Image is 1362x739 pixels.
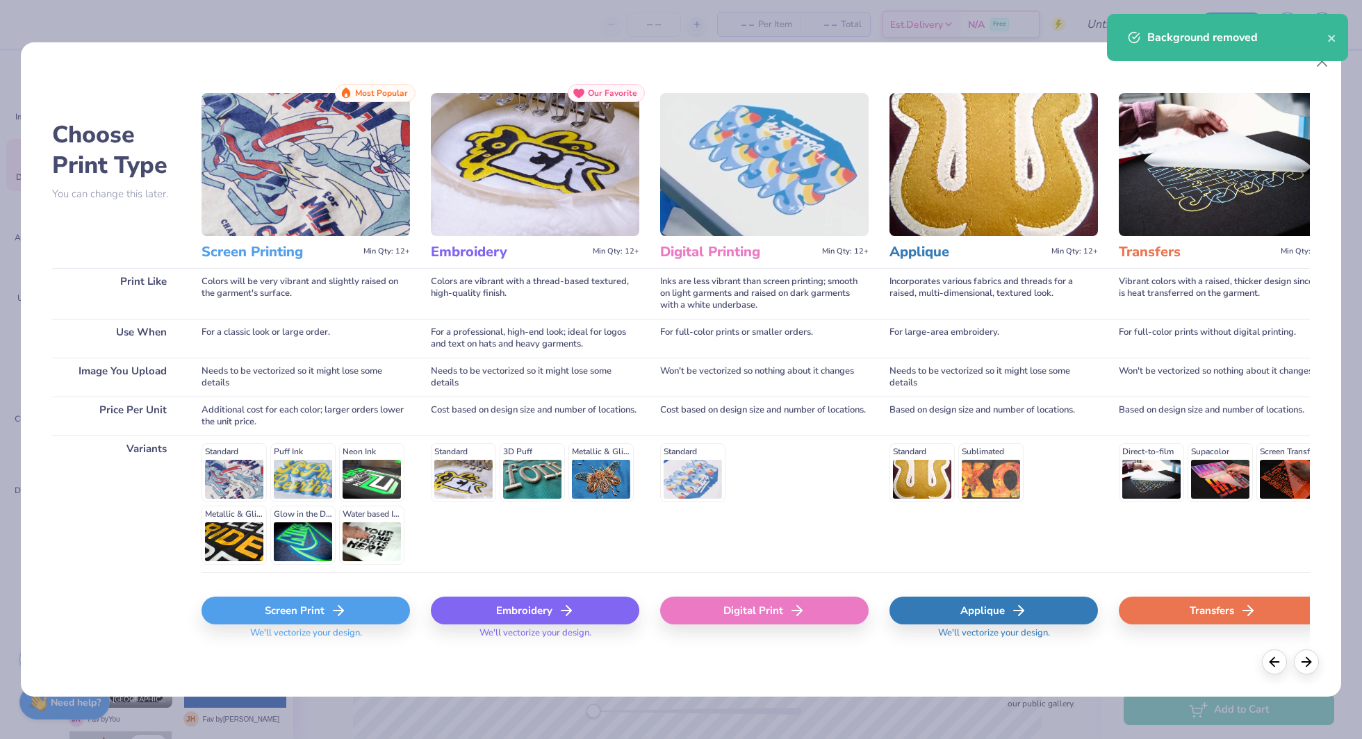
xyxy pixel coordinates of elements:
span: Min Qty: 12+ [1051,247,1098,256]
span: We'll vectorize your design. [474,627,597,647]
div: Vibrant colors with a raised, thicker design since it is heat transferred on the garment. [1119,268,1327,319]
div: Additional cost for each color; larger orders lower the unit price. [202,397,410,435]
div: Incorporates various fabrics and threads for a raised, multi-dimensional, textured look. [889,268,1098,319]
h2: Choose Print Type [52,119,181,181]
div: Cost based on design size and number of locations. [431,397,639,435]
div: Embroidery [431,597,639,624]
div: Transfers [1119,597,1327,624]
div: For full-color prints without digital printing. [1119,319,1327,358]
button: close [1327,29,1337,46]
h3: Embroidery [431,243,587,261]
img: Embroidery [431,93,639,236]
span: Our Favorite [588,88,637,98]
div: Use When [52,319,181,358]
span: Most Popular [355,88,408,98]
h3: Applique [889,243,1046,261]
div: Background removed [1147,29,1327,46]
div: Image You Upload [52,358,181,397]
p: You can change this later. [52,188,181,200]
img: Transfers [1119,93,1327,236]
div: Won't be vectorized so nothing about it changes [660,358,869,397]
img: Screen Printing [202,93,410,236]
h3: Digital Printing [660,243,817,261]
div: Colors are vibrant with a thread-based textured, high-quality finish. [431,268,639,319]
img: Digital Printing [660,93,869,236]
div: Inks are less vibrant than screen printing; smooth on light garments and raised on dark garments ... [660,268,869,319]
span: Min Qty: 12+ [363,247,410,256]
div: Screen Print [202,597,410,624]
h3: Screen Printing [202,243,358,261]
div: For a professional, high-end look; ideal for logos and text on hats and heavy garments. [431,319,639,358]
span: Min Qty: 12+ [593,247,639,256]
div: Based on design size and number of locations. [1119,397,1327,435]
div: Cost based on design size and number of locations. [660,397,869,435]
span: We'll vectorize your design. [245,627,368,647]
div: Colors will be very vibrant and slightly raised on the garment's surface. [202,268,410,319]
img: Applique [889,93,1098,236]
div: For large-area embroidery. [889,319,1098,358]
span: We'll vectorize your design. [933,627,1056,647]
div: Price Per Unit [52,397,181,435]
div: Based on design size and number of locations. [889,397,1098,435]
div: Digital Print [660,597,869,624]
div: Variants [52,435,181,573]
span: Min Qty: 12+ [1281,247,1327,256]
div: Needs to be vectorized so it might lose some details [889,358,1098,397]
div: For a classic look or large order. [202,319,410,358]
h3: Transfers [1119,243,1275,261]
div: Needs to be vectorized so it might lose some details [202,358,410,397]
div: For full-color prints or smaller orders. [660,319,869,358]
div: Needs to be vectorized so it might lose some details [431,358,639,397]
span: Min Qty: 12+ [822,247,869,256]
div: Won't be vectorized so nothing about it changes [1119,358,1327,397]
div: Applique [889,597,1098,624]
div: Print Like [52,268,181,319]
